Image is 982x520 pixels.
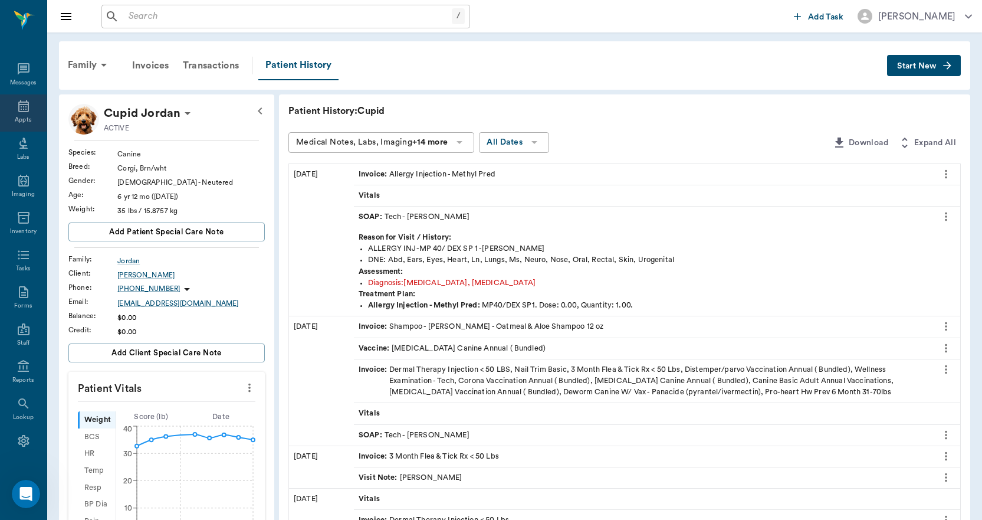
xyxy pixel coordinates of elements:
tspan: 30 [123,450,132,457]
div: ALLERGY INJ-MP 40/ DEX SP 1 -[PERSON_NAME] [368,243,955,254]
div: Temp [78,462,116,479]
button: more [937,446,955,466]
div: Weight : [68,204,117,214]
b: +14 more [412,138,448,146]
div: Messages [10,79,37,87]
button: [PERSON_NAME] [848,5,981,27]
input: Search [124,8,452,25]
div: Appts [15,116,31,125]
div: Resp [78,479,116,496]
div: Lookup [13,413,34,422]
div: Tasks [16,264,31,273]
span: Add patient Special Care Note [109,225,224,238]
img: Profile Image [68,104,99,135]
tspan: 40 [123,426,132,433]
div: Tech - [PERSON_NAME] [359,430,469,441]
strong: Allergy Injection - Methyl Pred : [368,302,480,309]
button: Add Task [789,5,848,27]
div: BCS [78,429,116,446]
div: Balance : [68,310,117,321]
div: 3 Month Flea & Tick Rx < 50 Lbs [359,451,499,462]
iframe: Intercom live chat [12,480,40,508]
div: Family : [68,254,117,264]
span: MP40/DEX SP1. [482,302,539,309]
div: Forms [14,302,32,310]
a: Jordan [117,256,265,266]
tspan: 20 [123,478,132,485]
div: Tech - [PERSON_NAME] [359,211,469,223]
span: Invoice : [359,169,389,180]
div: [DATE] [289,446,354,488]
strong: Assessment: [359,268,403,275]
span: Expand All [914,136,956,151]
div: Age : [68,189,117,200]
div: Species : [68,147,117,158]
div: [PERSON_NAME] [359,472,462,483]
div: Dermal Therapy Injection < 50 LBS, Nail Trim Basic, 3 Month Flea & Tick Rx < 50 Lbs, Distemper/pa... [359,364,927,398]
a: Invoices [125,51,176,80]
button: more [937,467,955,488]
button: more [937,207,955,227]
div: 35 lbs / 15.8757 kg [117,205,265,216]
div: Client : [68,268,117,279]
button: Expand All [893,132,961,154]
div: Diagnosis : [MEDICAL_DATA], [MEDICAL_DATA] [368,277,955,289]
tspan: 10 [124,505,132,512]
button: more [937,338,955,358]
div: Score ( lb ) [116,411,186,423]
div: Breed : [68,161,117,172]
div: Medical Notes, Labs, Imaging [296,135,448,150]
div: Weight [78,411,116,429]
div: Canine [117,149,265,159]
div: Reports [12,376,34,385]
button: more [937,359,955,380]
span: Invoice : [359,364,389,398]
div: BP Dia [78,496,116,514]
button: All Dates [479,132,549,153]
span: Vitals [359,190,382,201]
div: 6 yr 12 mo ([DATE]) [117,191,265,202]
button: Start New [887,55,961,77]
div: Date [186,411,256,423]
div: Dose: 0.00, Quantity: 1.00 [368,300,955,311]
a: [EMAIL_ADDRESS][DOMAIN_NAME] [117,298,265,309]
div: Allergy Injection - Methyl Pred [359,169,495,180]
div: Inventory [10,227,37,236]
div: Corgi, Brn/wht [117,163,265,174]
div: $0.00 [117,312,265,323]
a: Transactions [176,51,246,80]
span: Invoice : [359,321,389,332]
span: Visit Note : [359,472,400,483]
strong: Reason for Visit / History: [359,234,451,241]
span: SOAP : [359,430,385,441]
div: Family [61,51,118,79]
strong: Treatment Plan: [359,290,415,297]
div: Shampoo - [PERSON_NAME] - Oatmeal & Aloe Shampoo 12 oz [359,321,603,332]
div: DNE: Abd, Ears, Eyes, Heart, Ln, Lungs, Ms, Neuro, Nose, Oral, Rectal, Skin, Urogenital [368,254,955,266]
span: Vaccine : [359,343,392,354]
div: Credit : [68,325,117,335]
div: HR [78,446,116,463]
div: Imaging [12,190,35,199]
p: Patient History: Cupid [288,104,642,118]
a: Patient History [258,51,339,80]
button: more [937,425,955,445]
span: SOAP : [359,211,385,223]
a: [PERSON_NAME] [117,270,265,280]
p: Cupid Jordan [104,104,180,123]
div: Labs [17,153,29,162]
button: Close drawer [54,5,78,28]
div: [PERSON_NAME] [878,9,955,24]
div: $0.00 [117,326,265,337]
span: Invoice : [359,451,389,462]
div: Email : [68,296,117,307]
span: Vitals [359,493,382,505]
div: Phone : [68,282,117,293]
